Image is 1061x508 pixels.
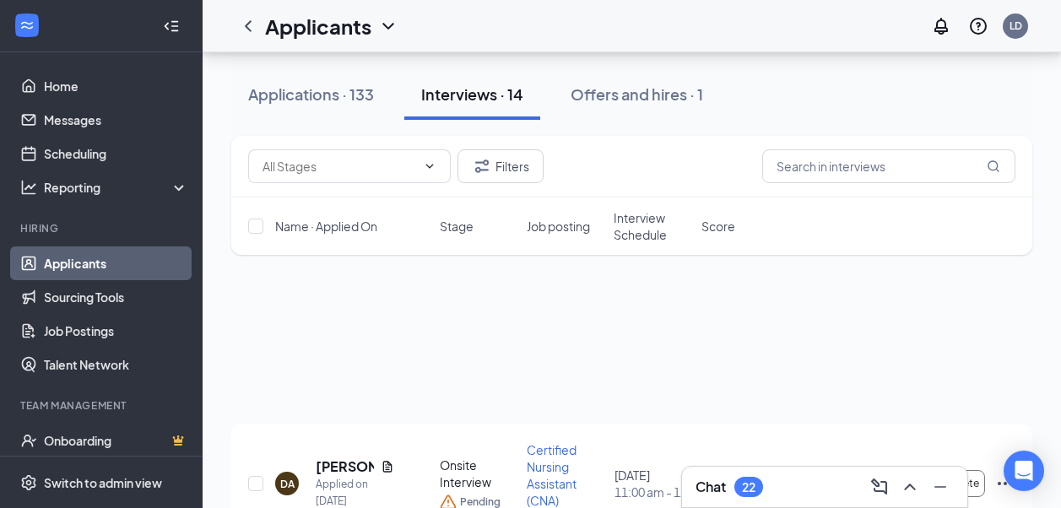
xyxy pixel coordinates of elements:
[263,157,416,176] input: All Stages
[440,218,474,235] span: Stage
[869,477,890,497] svg: ComposeMessage
[440,457,517,490] div: Onsite Interview
[527,218,590,235] span: Job posting
[968,16,988,36] svg: QuestionInfo
[378,16,398,36] svg: ChevronDown
[421,84,523,105] div: Interviews · 14
[696,478,726,496] h3: Chat
[614,484,691,500] span: 11:00 am - 11:30 am
[44,424,188,457] a: OnboardingCrown
[381,460,394,473] svg: Document
[44,69,188,103] a: Home
[316,457,374,476] h5: [PERSON_NAME]
[20,179,37,196] svg: Analysis
[44,246,188,280] a: Applicants
[265,12,371,41] h1: Applicants
[987,159,1000,173] svg: MagnifyingGlass
[423,159,436,173] svg: ChevronDown
[614,209,690,243] span: Interview Schedule
[248,84,374,105] div: Applications · 133
[614,467,691,500] div: [DATE]
[995,473,1015,494] svg: Ellipses
[457,149,544,183] button: Filter Filters
[163,18,180,35] svg: Collapse
[742,480,755,494] div: 22
[20,221,185,235] div: Hiring
[927,473,954,500] button: Minimize
[44,103,188,137] a: Messages
[762,149,1015,183] input: Search in interviews
[866,473,893,500] button: ComposeMessage
[19,17,35,34] svg: WorkstreamLogo
[900,477,920,497] svg: ChevronUp
[701,218,735,235] span: Score
[44,474,162,491] div: Switch to admin view
[280,477,295,491] div: DA
[896,473,923,500] button: ChevronUp
[571,84,703,105] div: Offers and hires · 1
[44,280,188,314] a: Sourcing Tools
[527,442,577,508] span: Certified Nursing Assistant (CNA)
[930,477,950,497] svg: Minimize
[275,218,377,235] span: Name · Applied On
[44,137,188,170] a: Scheduling
[20,474,37,491] svg: Settings
[1004,451,1044,491] div: Open Intercom Messenger
[44,314,188,348] a: Job Postings
[931,16,951,36] svg: Notifications
[1010,19,1022,33] div: LD
[20,398,185,413] div: Team Management
[238,16,258,36] svg: ChevronLeft
[472,156,492,176] svg: Filter
[44,348,188,381] a: Talent Network
[44,179,189,196] div: Reporting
